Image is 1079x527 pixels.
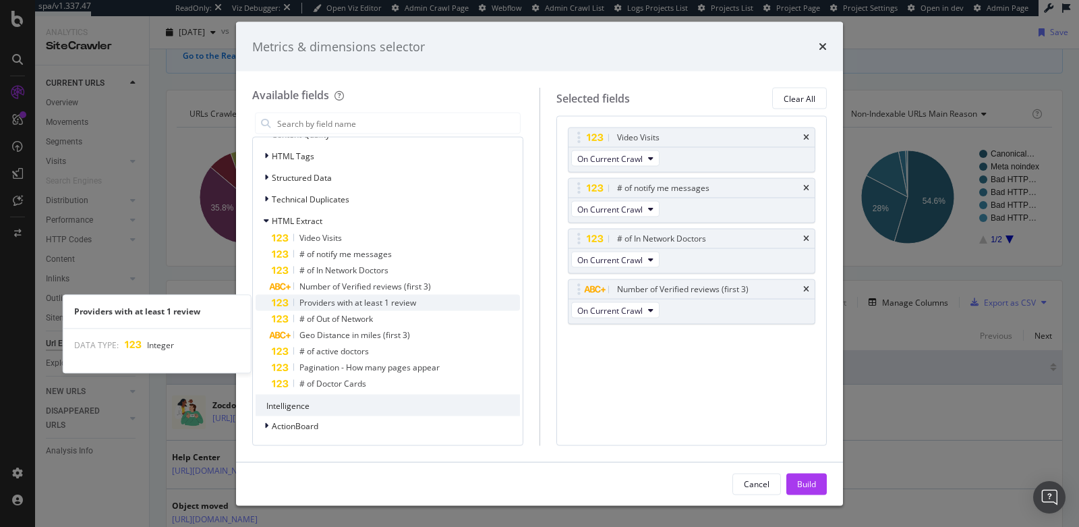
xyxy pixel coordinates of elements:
span: Number of Verified reviews (first 3) [299,281,431,292]
div: Providers with at least 1 review [63,306,251,317]
span: Structured Data [272,171,332,183]
button: On Current Crawl [571,302,660,318]
span: # of Out of Network [299,313,373,325]
span: HTML Tags [272,150,314,161]
button: Cancel [732,473,781,495]
span: # of active doctors [299,345,369,357]
span: Providers with at least 1 review [299,297,416,308]
div: # of notify me messages [617,182,709,195]
span: Technical Duplicates [272,193,349,204]
button: Clear All [772,88,827,109]
div: Video VisitstimesOn Current Crawl [568,128,816,173]
div: Number of Verified reviews (first 3)timesOn Current Crawl [568,279,816,325]
span: On Current Crawl [577,203,643,215]
span: On Current Crawl [577,152,643,164]
div: Intelligence [256,395,520,416]
div: times [803,235,809,243]
span: # of In Network Doctors [299,265,388,276]
button: On Current Crawl [571,150,660,167]
span: Geo Distance in miles (first 3) [299,329,410,341]
button: Build [786,473,827,495]
div: modal [236,22,843,505]
span: # of notify me messages [299,248,392,260]
span: Pagination - How many pages appear [299,362,440,373]
button: On Current Crawl [571,201,660,217]
div: Build [797,478,816,489]
div: Selected fields [556,90,630,106]
div: times [819,38,827,55]
input: Search by field name [276,113,520,134]
div: # of In Network DoctorstimesOn Current Crawl [568,229,816,274]
div: Video Visits [617,131,660,144]
span: ActionBoard [272,420,318,431]
span: HTML Extract [272,215,322,226]
div: Cancel [744,478,769,489]
div: Available fields [252,88,329,103]
span: Video Visits [299,232,342,244]
button: On Current Crawl [571,252,660,268]
span: On Current Crawl [577,304,643,316]
span: On Current Crawl [577,254,643,265]
div: Open Intercom Messenger [1033,481,1066,514]
span: # of Doctor Cards [299,378,366,389]
div: # of In Network Doctors [617,232,706,246]
div: # of notify me messagestimesOn Current Crawl [568,178,816,223]
div: times [803,285,809,294]
div: Number of Verified reviews (first 3) [617,283,749,296]
div: times [803,134,809,142]
div: Metrics & dimensions selector [252,38,425,55]
div: Clear All [784,92,815,104]
div: times [803,184,809,192]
